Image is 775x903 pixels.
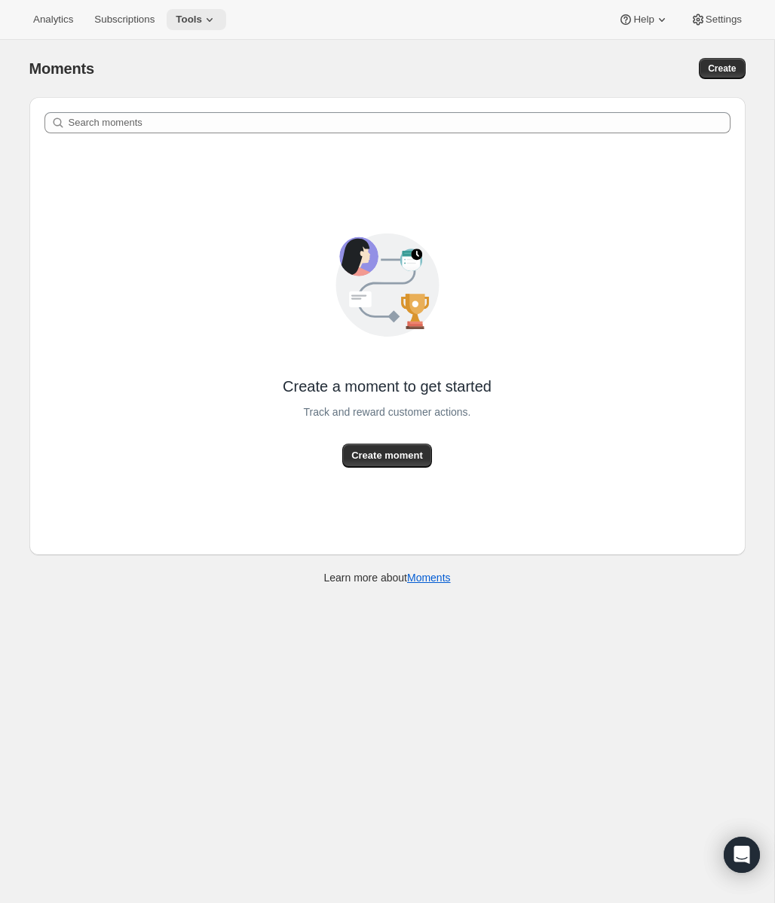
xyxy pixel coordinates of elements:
[94,14,155,26] span: Subscriptions
[323,570,450,585] p: Learn more about
[342,444,432,468] button: Create moment
[167,9,226,30] button: Tools
[351,448,423,463] span: Create moment
[682,9,751,30] button: Settings
[29,60,94,77] span: Moments
[706,14,742,26] span: Settings
[633,14,654,26] span: Help
[724,837,760,873] div: Open Intercom Messenger
[699,58,745,79] button: Create
[708,63,736,75] span: Create
[407,572,451,584] a: Moments
[609,9,678,30] button: Help
[24,9,82,30] button: Analytics
[85,9,164,30] button: Subscriptions
[69,112,731,133] input: Search moments
[33,14,73,26] span: Analytics
[303,401,470,423] span: Track and reward customer actions.
[283,376,492,397] span: Create a moment to get started
[176,14,202,26] span: Tools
